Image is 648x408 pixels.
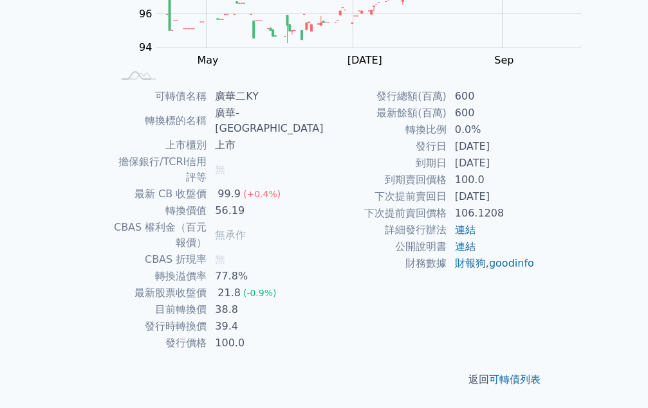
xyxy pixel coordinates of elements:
[113,202,208,219] td: 轉換價值
[324,222,447,238] td: 詳細發行辦法
[207,105,324,137] td: 廣華-[GEOGRAPHIC_DATA]
[215,163,225,175] span: 無
[113,88,208,105] td: 可轉債名稱
[455,240,476,253] a: 連結
[324,138,447,155] td: 發行日
[447,255,535,272] td: ,
[215,285,243,301] div: 21.8
[113,186,208,202] td: 最新 CB 收盤價
[215,253,225,265] span: 無
[489,257,534,269] a: goodinfo
[207,88,324,105] td: 廣華二KY
[197,54,218,66] tspan: May
[447,121,535,138] td: 0.0%
[98,372,551,387] p: 返回
[113,285,208,301] td: 最新股票收盤價
[324,105,447,121] td: 最新餘額(百萬)
[113,219,208,251] td: CBAS 權利金（百元報價）
[243,189,281,199] span: (+0.4%)
[113,154,208,186] td: 擔保銀行/TCRI信用評等
[447,138,535,155] td: [DATE]
[207,202,324,219] td: 56.19
[324,155,447,172] td: 到期日
[207,335,324,351] td: 100.0
[447,188,535,205] td: [DATE]
[139,41,152,53] tspan: 94
[455,224,476,236] a: 連結
[324,172,447,188] td: 到期賣回價格
[447,88,535,105] td: 600
[207,301,324,318] td: 38.8
[113,251,208,268] td: CBAS 折現率
[447,205,535,222] td: 106.1208
[494,54,514,66] tspan: Sep
[243,288,277,298] span: (-0.9%)
[207,268,324,285] td: 77.8%
[447,105,535,121] td: 600
[113,268,208,285] td: 轉換溢價率
[207,318,324,335] td: 39.4
[113,105,208,137] td: 轉換標的名稱
[455,257,486,269] a: 財報狗
[113,318,208,335] td: 發行時轉換價
[324,121,447,138] td: 轉換比例
[347,54,382,66] tspan: [DATE]
[215,186,243,202] div: 99.9
[113,335,208,351] td: 發行價格
[207,137,324,154] td: 上市
[447,172,535,188] td: 100.0
[113,301,208,318] td: 目前轉換價
[584,346,648,408] iframe: Chat Widget
[447,155,535,172] td: [DATE]
[139,8,152,20] tspan: 96
[324,205,447,222] td: 下次提前賣回價格
[324,88,447,105] td: 發行總額(百萬)
[489,373,541,386] a: 可轉債列表
[584,346,648,408] div: 聊天小工具
[324,188,447,205] td: 下次提前賣回日
[324,238,447,255] td: 公開說明書
[113,137,208,154] td: 上市櫃別
[215,229,246,241] span: 無承作
[324,255,447,272] td: 財務數據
